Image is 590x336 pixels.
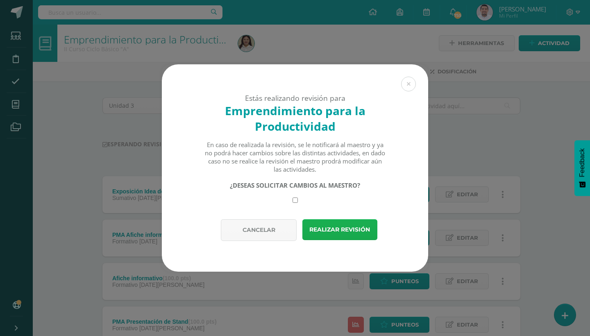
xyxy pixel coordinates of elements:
[225,103,365,134] strong: Emprendimiento para la Productividad
[401,77,416,91] button: Close (Esc)
[204,141,386,173] div: En caso de realizada la revisión, se le notificará al maestro y ya no podrá hacer cambios sobre l...
[574,140,590,196] button: Feedback - Mostrar encuesta
[579,148,586,177] span: Feedback
[293,198,298,203] input: Require changes
[230,181,360,189] strong: ¿DESEAS SOLICITAR CAMBIOS AL MAESTRO?
[302,219,377,240] button: Realizar revisión
[176,93,414,103] div: Estás realizando revisión para
[221,219,297,241] button: Cancelar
